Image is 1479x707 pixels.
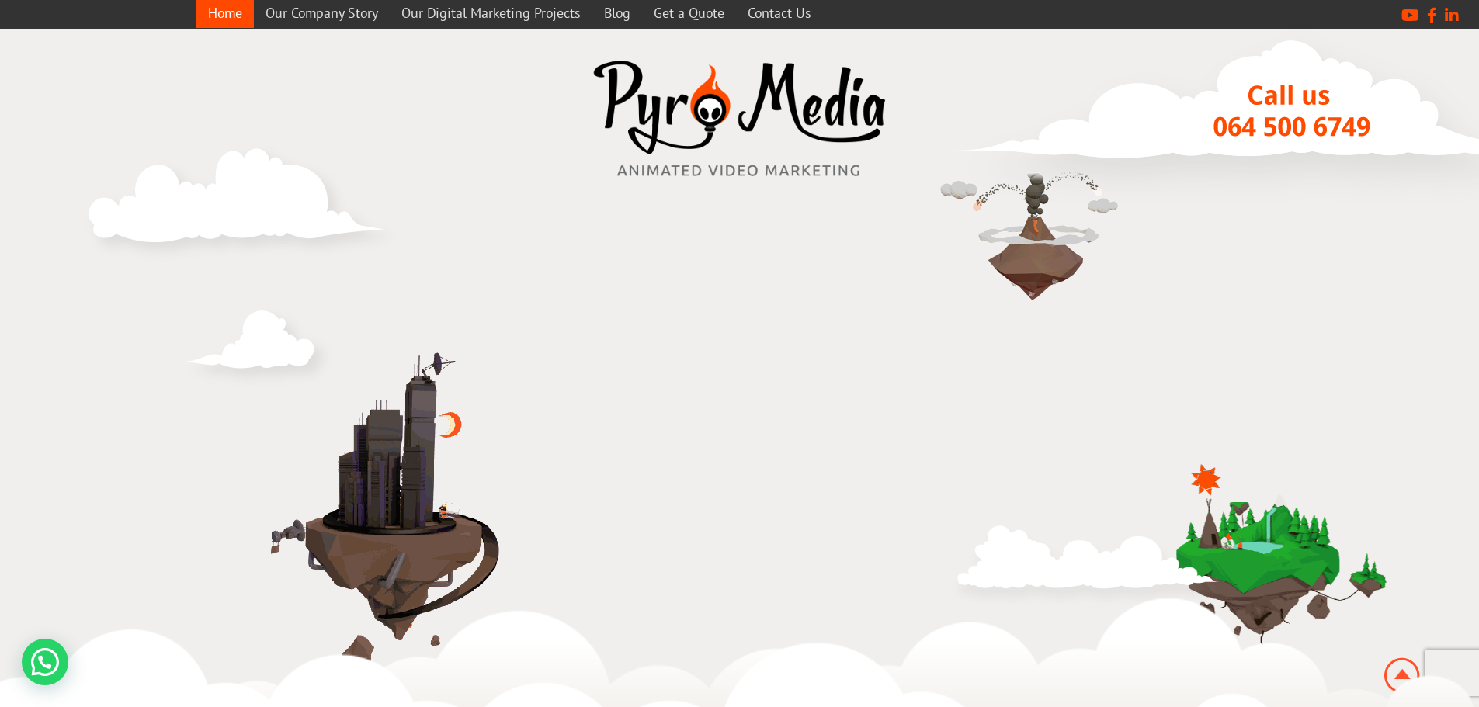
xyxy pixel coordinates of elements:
[585,52,895,189] a: video marketing media company westville durban logo
[934,137,1128,331] img: media company durban
[181,300,344,396] img: corporate videos
[953,518,1225,614] img: explainer videos
[1128,417,1400,688] img: video marketing company durban
[585,52,895,186] img: video marketing media company westville durban logo
[80,145,398,267] img: video production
